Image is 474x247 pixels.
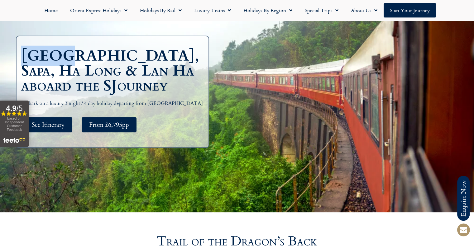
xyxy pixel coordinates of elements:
[21,100,207,108] p: Embark on a luxury 3 night / 4 day holiday departing from [GEOGRAPHIC_DATA]
[188,3,237,17] a: Luxury Trains
[32,121,65,129] span: See Itinerary
[3,3,471,17] nav: Menu
[237,3,299,17] a: Holidays by Region
[24,117,72,132] a: See Itinerary
[89,121,129,129] span: From £6,795pp
[82,117,136,132] a: From £6,795pp
[345,3,384,17] a: About Us
[134,3,188,17] a: Holidays by Rail
[299,3,345,17] a: Special Trips
[384,3,436,17] a: Start your Journey
[21,48,207,93] h1: [GEOGRAPHIC_DATA], Sapa, Ha Long & Lan Ha aboard the SJourney
[64,3,134,17] a: Orient Express Holidays
[38,3,64,17] a: Home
